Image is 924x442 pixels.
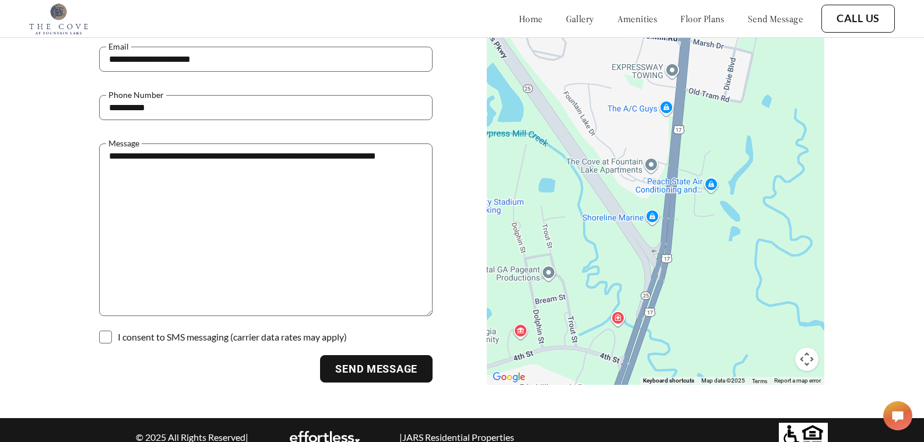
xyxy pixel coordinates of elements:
[490,370,528,385] a: Open this area in Google Maps (opens a new window)
[795,348,818,371] button: Map camera controls
[680,13,725,24] a: floor plans
[566,13,594,24] a: gallery
[519,13,543,24] a: home
[752,377,767,384] a: Terms
[837,12,880,25] a: Call Us
[617,13,658,24] a: amenities
[490,370,528,385] img: Google
[29,3,88,34] img: cove_at_fountain_lake_logo.png
[643,377,694,385] button: Keyboard shortcuts
[701,377,745,384] span: Map data ©2025
[821,5,895,33] button: Call Us
[774,377,821,384] a: Report a map error
[320,355,433,383] button: Send Message
[748,13,803,24] a: send message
